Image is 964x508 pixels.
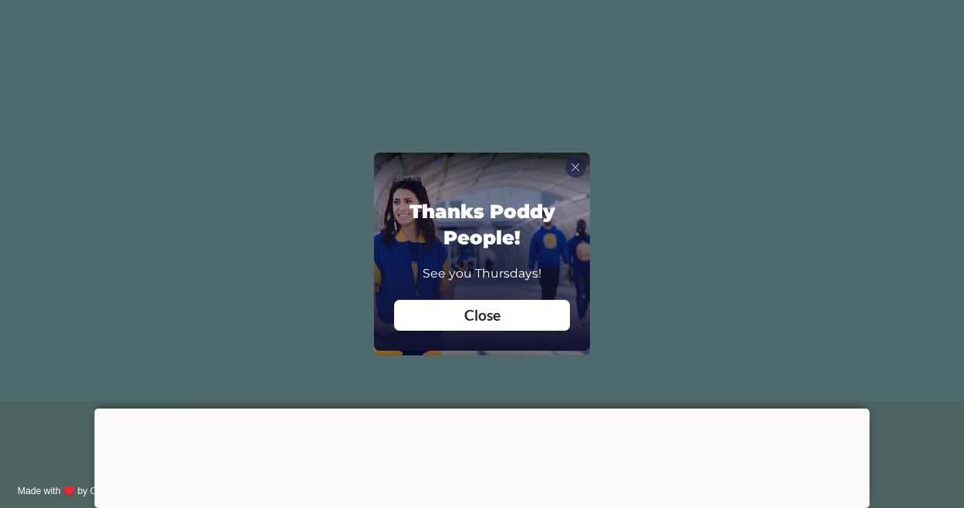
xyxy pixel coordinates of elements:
span: Close [464,306,501,324]
iframe: Advertisement [95,409,870,504]
span: See you Thursdays! [423,266,541,281]
a: Made with ♥️ by OptiMonk [18,486,130,496]
span: Thanks Poddy People! [410,200,555,249]
span: X [571,160,580,174]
